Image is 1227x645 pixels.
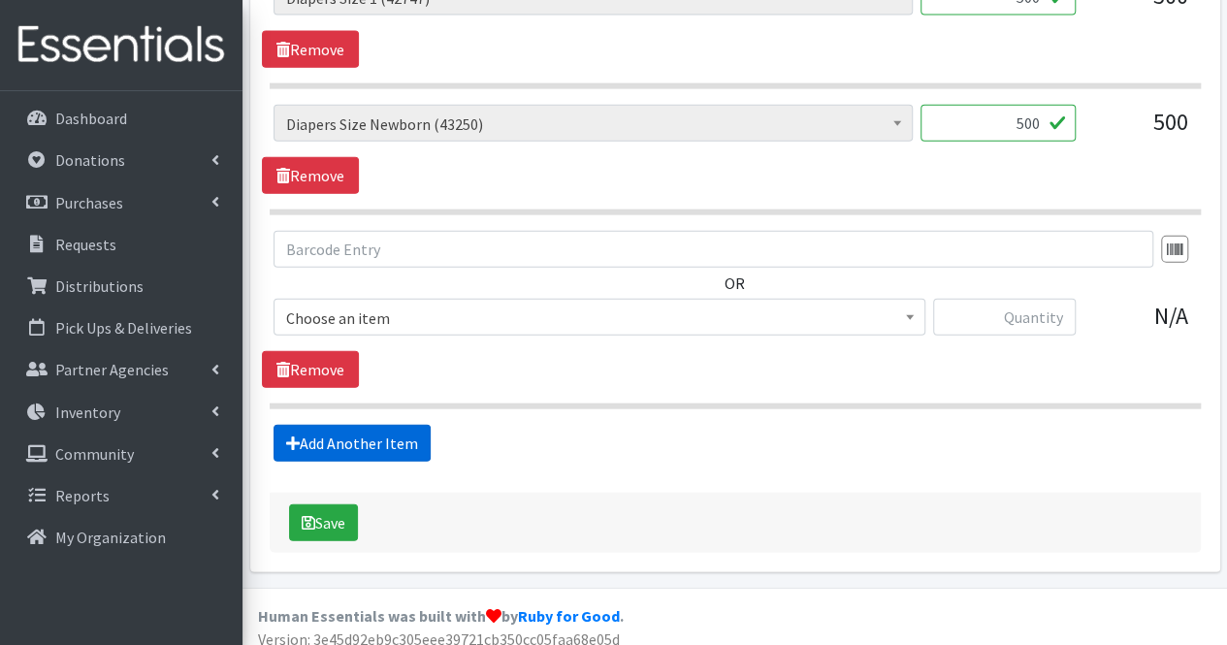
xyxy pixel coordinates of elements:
[933,299,1076,336] input: Quantity
[8,183,235,222] a: Purchases
[8,225,235,264] a: Requests
[262,351,359,388] a: Remove
[1091,299,1188,351] div: N/A
[55,444,134,464] p: Community
[258,606,624,626] strong: Human Essentials was built with by .
[8,267,235,306] a: Distributions
[8,308,235,347] a: Pick Ups & Deliveries
[725,272,745,295] label: OR
[518,606,620,626] a: Ruby for Good
[274,105,913,142] span: Diapers Size Newborn (43250)
[920,105,1076,142] input: Quantity
[286,305,913,332] span: Choose an item
[8,13,235,78] img: HumanEssentials
[8,350,235,389] a: Partner Agencies
[286,111,900,138] span: Diapers Size Newborn (43250)
[8,476,235,515] a: Reports
[55,235,116,254] p: Requests
[55,528,166,547] p: My Organization
[262,31,359,68] a: Remove
[55,193,123,212] p: Purchases
[55,360,169,379] p: Partner Agencies
[55,318,192,338] p: Pick Ups & Deliveries
[8,435,235,473] a: Community
[55,486,110,505] p: Reports
[1091,105,1188,157] div: 500
[274,231,1153,268] input: Barcode Entry
[55,403,120,422] p: Inventory
[262,157,359,194] a: Remove
[8,99,235,138] a: Dashboard
[55,150,125,170] p: Donations
[289,504,358,541] button: Save
[8,141,235,179] a: Donations
[274,425,431,462] a: Add Another Item
[55,276,144,296] p: Distributions
[8,393,235,432] a: Inventory
[274,299,925,336] span: Choose an item
[8,518,235,557] a: My Organization
[55,109,127,128] p: Dashboard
